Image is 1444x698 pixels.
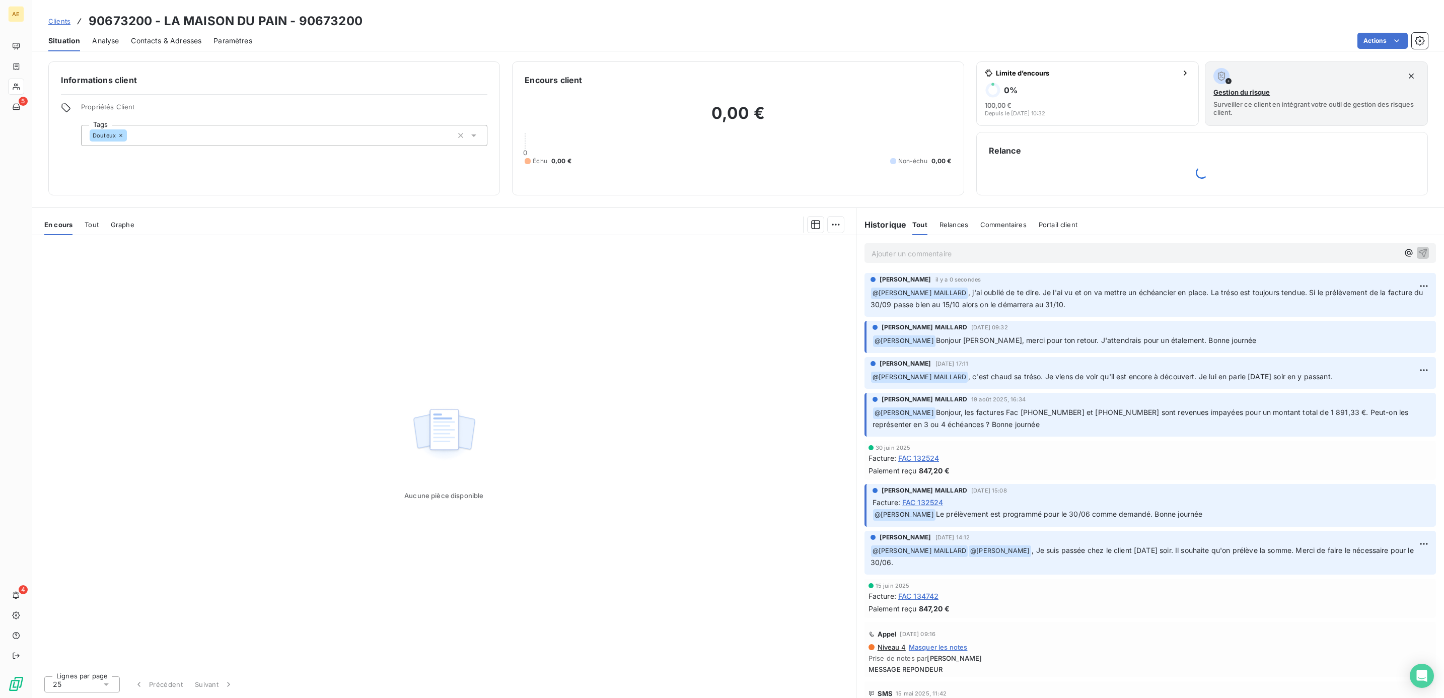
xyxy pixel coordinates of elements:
[902,497,944,508] span: FAC 132524
[81,103,487,117] span: Propriétés Client
[976,61,1199,126] button: Limite d’encours0%100,00 €Depuis le [DATE] 10:32
[856,219,907,231] h6: Historique
[936,510,1203,518] span: Le prélèvement est programmé pour le 30/06 comme demandé. Bonne journée
[1004,85,1018,95] h6: 0 %
[189,674,240,695] button: Suivant
[880,533,931,542] span: [PERSON_NAME]
[871,288,968,299] span: @ [PERSON_NAME] MAILLARD
[935,534,970,540] span: [DATE] 14:12
[871,372,968,383] span: @ [PERSON_NAME] MAILLARD
[53,679,61,689] span: 25
[871,546,1416,567] span: , Je suis passée chez le client [DATE] soir. Il souhaite qu'on prélève la somme. Merci de faire l...
[900,631,935,637] span: [DATE] 09:16
[935,361,969,367] span: [DATE] 17:11
[873,497,900,508] span: Facture :
[869,665,1432,673] span: MESSAGE REPONDEUR
[878,630,897,638] span: Appel
[869,591,896,601] span: Facture :
[48,36,80,46] span: Situation
[213,36,252,46] span: Paramètres
[551,157,571,166] span: 0,00 €
[898,157,927,166] span: Non-échu
[128,674,189,695] button: Précédent
[19,585,28,594] span: 4
[873,509,935,521] span: @ [PERSON_NAME]
[882,395,967,404] span: [PERSON_NAME] MAILLARD
[878,689,893,697] span: SMS
[882,323,967,332] span: [PERSON_NAME] MAILLARD
[871,288,1425,309] span: , j'ai oublié de te dire. Je l'ai vu et on va mettre un échéancier en place. La tréso est toujour...
[85,221,99,229] span: Tout
[525,103,951,133] h2: 0,00 €
[869,654,1432,662] span: Prise de notes par
[940,221,968,229] span: Relances
[869,465,917,476] span: Paiement reçu
[971,324,1008,330] span: [DATE] 09:32
[936,336,1257,344] span: Bonjour [PERSON_NAME], merci pour ton retour. J'attendrais pour un étalement. Bonne journée
[111,221,134,229] span: Graphe
[44,221,73,229] span: En cours
[8,676,24,692] img: Logo LeanPay
[898,591,939,601] span: FAC 134742
[882,486,967,495] span: [PERSON_NAME] MAILLARD
[19,97,28,106] span: 5
[869,453,896,463] span: Facture :
[876,445,911,451] span: 30 juin 2025
[880,359,931,368] span: [PERSON_NAME]
[919,603,950,614] span: 847,20 €
[873,408,1411,429] span: Bonjour, les factures Fac [PHONE_NUMBER] et [PHONE_NUMBER] sont revenues impayées pour un montant...
[898,453,940,463] span: FAC 132524
[871,545,968,557] span: @ [PERSON_NAME] MAILLARD
[89,12,363,30] h3: 90673200 - LA MAISON DU PAIN - 90673200
[869,603,917,614] span: Paiement reçu
[404,492,483,500] span: Aucune pièce disponible
[912,221,927,229] span: Tout
[996,69,1178,77] span: Limite d’encours
[985,101,1012,109] span: 100,00 €
[61,74,487,86] h6: Informations client
[1039,221,1077,229] span: Portail client
[909,643,968,651] span: Masquer les notes
[880,275,931,284] span: [PERSON_NAME]
[523,149,527,157] span: 0
[877,643,906,651] span: Niveau 4
[412,403,476,466] img: Empty state
[896,690,947,696] span: 15 mai 2025, 11:42
[48,16,70,26] a: Clients
[131,36,201,46] span: Contacts & Adresses
[931,157,952,166] span: 0,00 €
[969,545,1031,557] span: @ [PERSON_NAME]
[935,276,981,283] span: il y a 0 secondes
[1357,33,1408,49] button: Actions
[8,6,24,22] div: AE
[48,17,70,25] span: Clients
[980,221,1027,229] span: Commentaires
[127,131,135,140] input: Ajouter une valeur
[533,157,547,166] span: Échu
[968,372,1333,381] span: , c'est chaud sa tréso. Je viens de voir qu'il est encore à découvert. Je lui en parle [DATE] soi...
[971,396,1026,402] span: 19 août 2025, 16:34
[989,145,1415,157] h6: Relance
[525,74,582,86] h6: Encours client
[1410,664,1434,688] div: Open Intercom Messenger
[927,654,982,662] span: [PERSON_NAME]
[1213,100,1419,116] span: Surveiller ce client en intégrant votre outil de gestion des risques client.
[92,36,119,46] span: Analyse
[1205,61,1428,126] button: Gestion du risqueSurveiller ce client en intégrant votre outil de gestion des risques client.
[985,110,1045,116] span: Depuis le [DATE] 10:32
[873,407,935,419] span: @ [PERSON_NAME]
[1213,88,1270,96] span: Gestion du risque
[873,335,935,347] span: @ [PERSON_NAME]
[971,487,1007,494] span: [DATE] 15:08
[93,132,116,138] span: Douteux
[919,465,950,476] span: 847,20 €
[876,583,910,589] span: 15 juin 2025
